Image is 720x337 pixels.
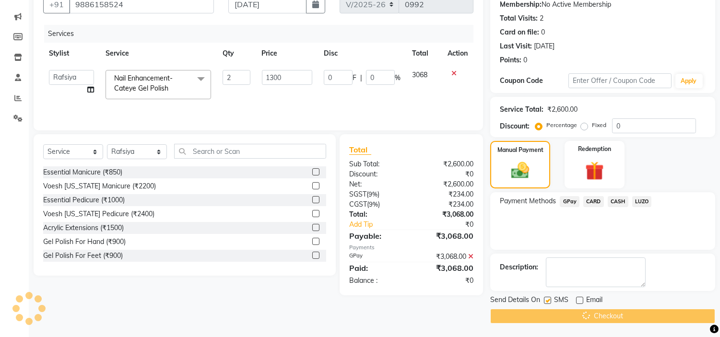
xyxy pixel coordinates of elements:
span: 9% [369,200,378,208]
div: Gel Polish For Hand (₹900) [43,237,126,247]
label: Fixed [592,121,606,129]
span: Email [586,295,602,307]
img: _cash.svg [506,160,534,181]
input: Search or Scan [174,144,326,159]
span: F [353,73,356,83]
input: Enter Offer / Coupon Code [568,73,671,88]
div: Description: [500,262,538,272]
div: [DATE] [534,41,555,51]
a: x [168,84,173,93]
div: ( ) [342,189,412,199]
div: ( ) [342,199,412,209]
div: ₹2,600.00 [412,159,481,169]
div: ₹3,068.00 [412,209,481,220]
div: Essential Manicure (₹850) [43,167,122,177]
div: ₹3,068.00 [412,262,481,274]
div: ₹234.00 [412,189,481,199]
th: Qty [217,43,256,64]
div: ₹0 [412,276,481,286]
div: ₹3,068.00 [412,252,481,262]
div: Net: [342,179,412,189]
th: Service [100,43,217,64]
th: Action [442,43,473,64]
span: % [395,73,401,83]
span: Payment Methods [500,196,556,206]
span: | [360,73,362,83]
div: Payable: [342,230,412,242]
div: Service Total: [500,105,543,115]
div: Balance : [342,276,412,286]
span: CGST [349,200,367,209]
label: Manual Payment [497,146,543,154]
div: Voesh [US_STATE] Manicure (₹2200) [43,181,156,191]
span: LUZO [632,196,652,207]
div: ₹234.00 [412,199,481,209]
span: SGST [349,190,366,198]
div: Services [44,25,481,43]
div: 2 [540,13,543,23]
div: Paid: [342,262,412,274]
a: Add Tip [342,220,423,230]
span: GPay [560,196,579,207]
img: _gift.svg [579,159,610,183]
div: Discount: [342,169,412,179]
div: Total Visits: [500,13,538,23]
div: Total: [342,209,412,220]
div: Essential Pedicure (₹1000) [43,195,125,205]
div: 0 [541,27,545,37]
div: ₹0 [412,169,481,179]
div: GPay [342,252,412,262]
div: Coupon Code [500,76,568,86]
div: Discount: [500,121,530,131]
div: ₹2,600.00 [412,179,481,189]
span: 9% [368,190,378,198]
div: 0 [523,55,527,65]
div: ₹3,068.00 [412,230,481,242]
div: Points: [500,55,521,65]
span: Send Details On [490,295,540,307]
div: Last Visit: [500,41,532,51]
span: 3068 [412,70,427,79]
div: Voesh [US_STATE] Pedicure (₹2400) [43,209,154,219]
th: Stylist [43,43,100,64]
div: Card on file: [500,27,539,37]
span: CARD [583,196,604,207]
div: ₹0 [423,220,481,230]
div: Sub Total: [342,159,412,169]
div: Gel Polish For Feet (₹900) [43,251,123,261]
span: SMS [554,295,568,307]
div: Payments [349,244,473,252]
div: ₹2,600.00 [547,105,578,115]
label: Redemption [578,145,611,153]
label: Percentage [546,121,577,129]
th: Total [406,43,442,64]
button: Apply [675,74,703,88]
th: Price [256,43,318,64]
span: CASH [608,196,628,207]
th: Disc [318,43,406,64]
div: Acrylic Extensions (₹1500) [43,223,124,233]
span: Total [349,145,371,155]
span: Nail Enhancement-Cateye Gel Polish [114,74,173,93]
